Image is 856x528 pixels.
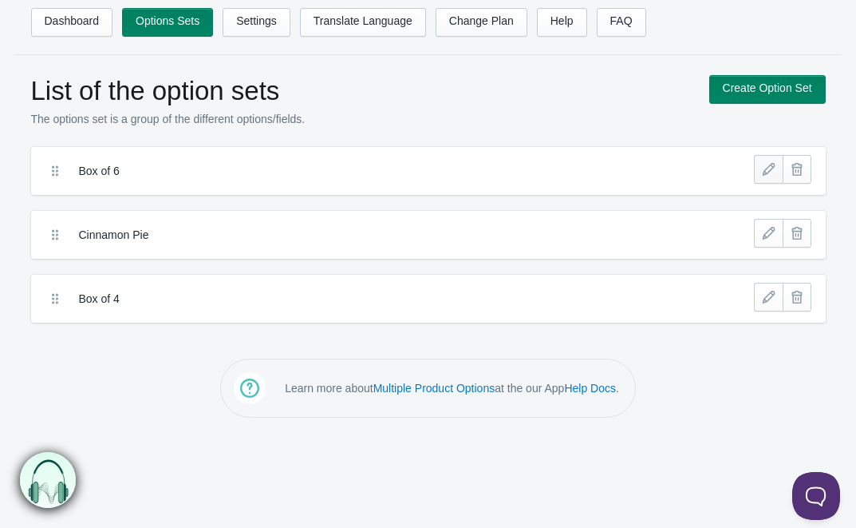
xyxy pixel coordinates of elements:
label: Box of 6 [79,163,661,179]
a: Help [537,8,587,37]
a: Change Plan [436,8,527,37]
a: Settings [223,8,290,37]
label: Box of 4 [79,291,661,307]
img: bxm.png [18,452,74,509]
a: FAQ [597,8,646,37]
a: Help Docs [564,382,616,395]
p: The options set is a group of the different options/fields. [31,111,693,127]
a: Dashboard [31,8,113,37]
a: Create Option Set [709,75,826,104]
h1: List of the option sets [31,75,693,107]
label: Cinnamon Pie [79,227,661,243]
a: Translate Language [300,8,426,37]
iframe: Toggle Customer Support [792,472,840,520]
a: Multiple Product Options [373,382,495,395]
a: Options Sets [122,8,213,37]
p: Learn more about at the our App . [285,380,619,396]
